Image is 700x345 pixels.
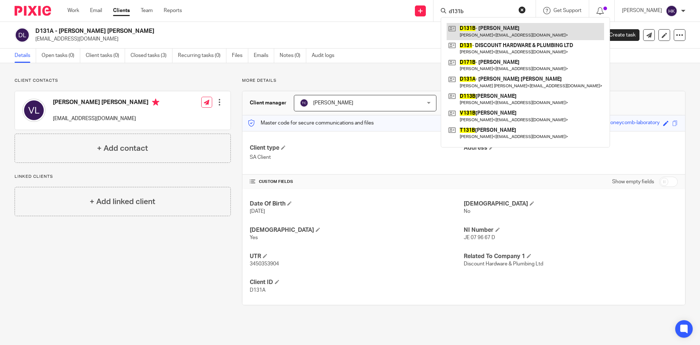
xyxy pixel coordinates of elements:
a: Open tasks (0) [42,49,80,63]
span: [PERSON_NAME] [313,100,353,106]
h4: Address [464,144,678,152]
a: Team [141,7,153,14]
p: [EMAIL_ADDRESS][DOMAIN_NAME] [35,35,586,43]
span: 3450353904 [250,261,279,267]
img: svg%3E [300,99,308,107]
a: Details [15,49,36,63]
a: Create task [597,29,639,41]
p: [EMAIL_ADDRESS][DOMAIN_NAME] [53,115,159,122]
a: Clients [113,7,130,14]
img: Pixie [15,6,51,16]
h4: [DEMOGRAPHIC_DATA] [250,226,464,234]
i: Primary [152,99,159,106]
h4: Client type [250,144,464,152]
p: More details [242,78,685,84]
p: Client contacts [15,78,231,84]
a: Audit logs [312,49,340,63]
label: Show empty fields [612,178,654,185]
p: Linked clients [15,174,231,180]
a: Notes (0) [280,49,306,63]
p: Master code for secure communications and files [248,119,374,127]
h4: Related To Company 1 [464,253,678,260]
h4: Date Of Birth [250,200,464,208]
h4: [DEMOGRAPHIC_DATA] [464,200,678,208]
a: Closed tasks (3) [131,49,172,63]
img: svg%3E [666,5,677,17]
h2: D131A - [PERSON_NAME] [PERSON_NAME] [35,27,476,35]
a: Reports [164,7,182,14]
h4: UTR [250,253,464,260]
span: Discount Hardware & Plumbing Ltd [464,261,543,267]
p: [PERSON_NAME] [622,7,662,14]
a: Work [67,7,79,14]
img: svg%3E [22,99,46,122]
span: Yes [250,235,258,240]
h4: + Add linked client [90,196,155,207]
input: Search [448,9,514,15]
span: [DATE] [250,209,265,214]
span: D131A [250,288,265,293]
span: JE 07 96 67 D [464,235,495,240]
div: grandpas-olive-honeycomb-laboratory [572,119,660,127]
button: Clear [518,6,526,14]
a: Email [90,7,102,14]
span: No [464,209,470,214]
h4: + Add contact [97,143,148,154]
h4: [PERSON_NAME] [PERSON_NAME] [53,99,159,108]
a: Emails [254,49,274,63]
img: svg%3E [15,27,30,43]
h4: CUSTOM FIELDS [250,179,464,185]
p: SA Client [250,154,464,161]
a: Client tasks (0) [86,49,125,63]
h3: Client manager [250,99,287,107]
a: Recurring tasks (0) [178,49,226,63]
span: Get Support [553,8,582,13]
h4: Client ID [250,279,464,286]
h4: NI Number [464,226,678,234]
a: Files [232,49,248,63]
